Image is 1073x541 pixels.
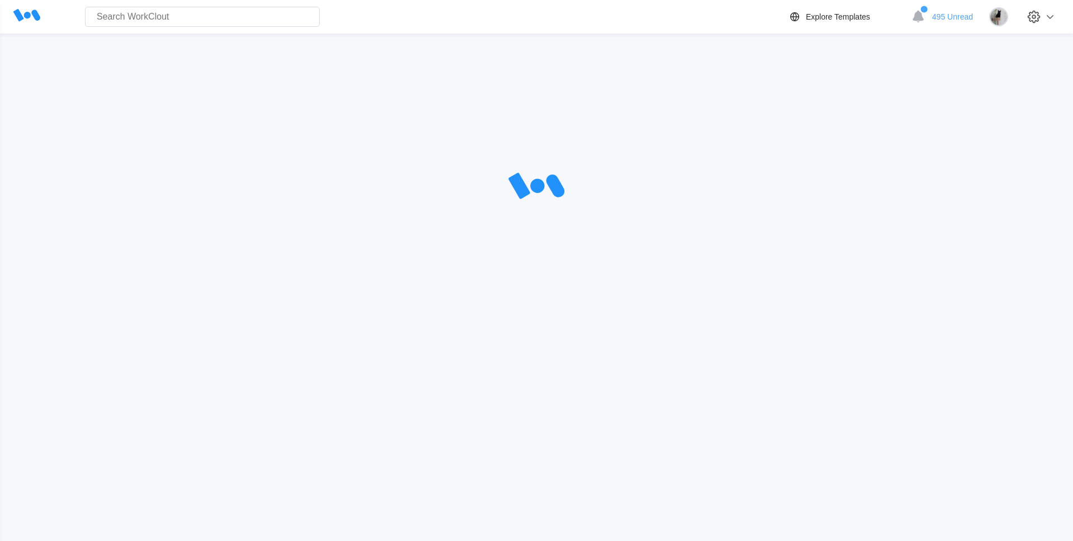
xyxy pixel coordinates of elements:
img: stormageddon_tree.jpg [989,7,1008,26]
span: 495 Unread [932,12,973,21]
div: Explore Templates [806,12,870,21]
input: Search WorkClout [85,7,320,27]
a: Explore Templates [788,10,906,23]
